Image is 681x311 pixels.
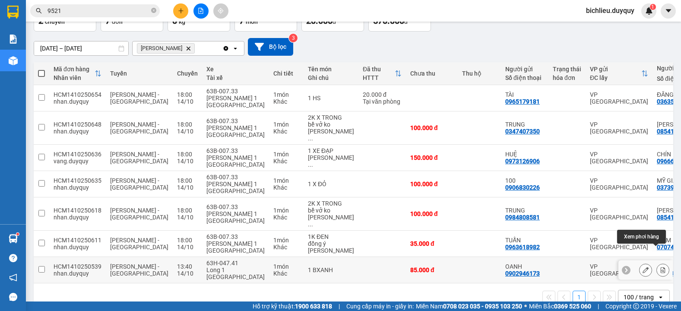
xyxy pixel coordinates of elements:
span: Hỗ trợ kỹ thuật: [253,301,332,311]
div: 63B-007.33 [206,203,265,210]
div: TUẤN [505,237,544,244]
div: Xe [206,66,265,73]
div: 63B-007.33 [206,233,265,240]
th: Toggle SortBy [49,62,106,85]
div: 1 món [273,207,299,214]
div: [PERSON_NAME] 1 [GEOGRAPHIC_DATA] [206,95,265,108]
div: Tuyến [110,70,168,77]
span: Cung cấp máy in - giấy in: [346,301,414,311]
th: Toggle SortBy [586,62,652,85]
div: [PERSON_NAME] 1 [GEOGRAPHIC_DATA] [206,240,265,254]
div: 0984808581 [505,214,540,221]
div: 14/10 [177,270,198,277]
svg: Delete [186,46,191,51]
span: [PERSON_NAME] - [GEOGRAPHIC_DATA] [110,91,168,105]
span: plus [178,8,184,14]
div: VP [GEOGRAPHIC_DATA] [590,263,648,277]
sup: 3 [289,34,298,42]
span: đ [404,18,408,25]
div: 0902946173 [505,270,540,277]
div: VP [GEOGRAPHIC_DATA] [590,177,648,191]
div: 13:40 [177,263,198,270]
div: [PERSON_NAME] 1 [GEOGRAPHIC_DATA] [206,124,265,138]
strong: 0369 525 060 [554,303,591,310]
div: đồng ý mai nhận [308,240,354,254]
div: ĐC lấy [590,74,641,81]
button: plus [173,3,188,19]
svg: Clear all [222,45,229,52]
div: nhan.duyquy [54,98,101,105]
span: Vĩnh Kim, close by backspace [137,43,195,54]
div: 18:00 [177,91,198,98]
div: Long 1 [GEOGRAPHIC_DATA] [206,267,265,280]
div: TRUNG [505,207,544,214]
div: Người gửi [505,66,544,73]
div: 14/10 [177,244,198,251]
span: [PERSON_NAME] - [GEOGRAPHIC_DATA] [110,207,168,221]
span: chuyến [45,18,65,25]
sup: 1 [650,4,656,10]
div: 0963618982 [505,244,540,251]
div: TRUNG [505,121,544,128]
svg: open [657,294,664,301]
input: Tìm tên, số ĐT hoặc mã đơn [48,6,149,16]
div: 18:00 [177,207,198,214]
span: bichlieu.duyquy [579,5,641,16]
img: icon-new-feature [645,7,653,15]
span: ... [308,135,313,142]
span: kg [179,18,185,25]
img: solution-icon [9,35,18,44]
div: 2K X TRONG [308,200,354,207]
span: | [598,301,599,311]
div: HUỆ [505,151,544,158]
span: ... [308,221,313,228]
div: Số điện thoại [505,74,544,81]
div: 18:00 [177,151,198,158]
div: 63B-007.33 [206,88,265,95]
div: 1 món [273,121,299,128]
svg: open [232,45,239,52]
div: 14/10 [177,184,198,191]
div: 0965179181 [505,98,540,105]
div: 1 món [273,177,299,184]
span: 0 [172,16,177,26]
span: 570.000 [373,16,404,26]
span: [PERSON_NAME] - [GEOGRAPHIC_DATA] [110,177,168,191]
span: 2 [38,16,43,26]
div: 1 món [273,91,299,98]
span: 7 [105,16,110,26]
div: 1 X ĐỎ [308,181,354,187]
img: logo-vxr [7,6,19,19]
span: question-circle [9,254,17,262]
div: Khác [273,98,299,105]
div: 100.000 đ [410,124,453,131]
div: Tại văn phòng [363,98,402,105]
div: Thu hộ [462,70,497,77]
span: notification [9,273,17,282]
th: Toggle SortBy [358,62,406,85]
div: Xem phơi hàng [617,230,666,244]
span: 20.000 [306,16,333,26]
div: HCM1410250635 [54,177,101,184]
div: HCM1410250648 [54,121,101,128]
span: đơn [112,18,123,25]
span: 7 [239,16,244,26]
div: 0906830226 [505,184,540,191]
div: 150.000 đ [410,154,453,161]
span: message [9,293,17,301]
div: Khác [273,244,299,251]
div: 0347407350 [505,128,540,135]
div: nhan.duyquy [54,214,101,221]
div: 35.000 đ [410,240,453,247]
div: Khác [273,128,299,135]
button: 1 [573,291,586,304]
div: TÀI [505,91,544,98]
span: copyright [633,303,639,309]
div: 14/10 [177,158,198,165]
div: VP gửi [590,66,641,73]
strong: 1900 633 818 [295,303,332,310]
span: | [339,301,340,311]
div: HCM1410250618 [54,207,101,214]
span: 1 [651,4,654,10]
div: 63H-047.41 [206,260,265,267]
